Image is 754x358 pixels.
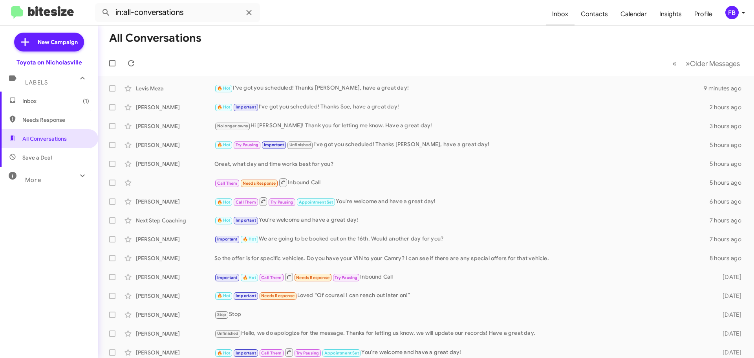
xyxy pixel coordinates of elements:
[136,103,214,111] div: [PERSON_NAME]
[236,142,258,147] span: Try Pausing
[214,291,710,300] div: Loved “Of course! I can reach out later on!”
[243,181,276,186] span: Needs Response
[83,97,89,105] span: (1)
[690,59,740,68] span: Older Messages
[710,141,748,149] div: 5 hours ago
[136,160,214,168] div: [PERSON_NAME]
[214,178,710,187] div: Inbound Call
[546,3,575,26] a: Inbox
[271,200,293,205] span: Try Pausing
[214,103,710,112] div: I've got you scheduled! Thanks Soe, have a great day!
[217,86,231,91] span: 🔥 Hot
[214,84,704,93] div: I've got you scheduled! Thanks [PERSON_NAME], have a great day!
[575,3,614,26] a: Contacts
[38,38,78,46] span: New Campaign
[236,218,256,223] span: Important
[136,330,214,338] div: [PERSON_NAME]
[296,275,329,280] span: Needs Response
[653,3,688,26] span: Insights
[710,122,748,130] div: 3 hours ago
[710,103,748,111] div: 2 hours ago
[214,254,710,262] div: So the offer is for specific vehicles. Do you have your VIN to your Camry? I can see if there are...
[704,84,748,92] div: 9 minutes ago
[299,200,333,205] span: Appointment Set
[725,6,739,19] div: FB
[261,293,295,298] span: Needs Response
[136,254,214,262] div: [PERSON_NAME]
[22,116,89,124] span: Needs Response
[217,237,238,242] span: Important
[710,254,748,262] div: 8 hours ago
[214,121,710,130] div: Hi [PERSON_NAME]! Thank you for letting me know. Have a great day!
[217,331,239,336] span: Unfinished
[217,181,238,186] span: Call Them
[217,123,248,129] span: No longer owns
[136,349,214,356] div: [PERSON_NAME]
[710,179,748,187] div: 5 hours ago
[672,59,677,68] span: «
[719,6,745,19] button: FB
[668,55,681,72] button: Previous
[710,311,748,319] div: [DATE]
[214,272,710,282] div: Inbound Call
[289,142,311,147] span: Unfinished
[25,79,48,86] span: Labels
[136,235,214,243] div: [PERSON_NAME]
[214,310,710,319] div: Stop
[214,140,710,149] div: I've got you scheduled! Thanks [PERSON_NAME], have a great day!
[217,200,231,205] span: 🔥 Hot
[243,237,256,242] span: 🔥 Hot
[681,55,745,72] button: Next
[25,176,41,184] span: More
[214,160,710,168] div: Great, what day and time works best for you?
[236,200,256,205] span: Call Them
[264,142,284,147] span: Important
[95,3,260,22] input: Search
[22,135,67,143] span: All Conversations
[136,273,214,281] div: [PERSON_NAME]
[22,154,52,162] span: Save a Deal
[710,273,748,281] div: [DATE]
[136,292,214,300] div: [PERSON_NAME]
[217,142,231,147] span: 🔥 Hot
[236,293,256,298] span: Important
[710,160,748,168] div: 5 hours ago
[686,59,690,68] span: »
[688,3,719,26] a: Profile
[16,59,82,66] div: Toyota on Nicholasville
[217,218,231,223] span: 🔥 Hot
[217,293,231,298] span: 🔥 Hot
[614,3,653,26] a: Calendar
[136,122,214,130] div: [PERSON_NAME]
[109,32,201,44] h1: All Conversations
[261,351,282,356] span: Call Them
[214,235,710,244] div: We are going to be booked out on the 16th. Would another day for you?
[14,33,84,51] a: New Campaign
[217,275,238,280] span: Important
[136,198,214,206] div: [PERSON_NAME]
[236,105,256,110] span: Important
[217,105,231,110] span: 🔥 Hot
[243,275,256,280] span: 🔥 Hot
[136,141,214,149] div: [PERSON_NAME]
[710,235,748,243] div: 7 hours ago
[236,351,256,356] span: Important
[214,196,710,206] div: You're welcome and have a great day!
[261,275,282,280] span: Call Them
[710,330,748,338] div: [DATE]
[136,311,214,319] div: [PERSON_NAME]
[710,217,748,224] div: 7 hours ago
[668,55,745,72] nav: Page navigation example
[214,216,710,225] div: You're welcome and have a great day!
[296,351,319,356] span: Try Pausing
[22,97,89,105] span: Inbox
[217,312,227,317] span: Stop
[324,351,359,356] span: Appointment Set
[214,329,710,338] div: Hello, we do apologize for the message. Thanks for letting us know, we will update our records! H...
[335,275,357,280] span: Try Pausing
[217,351,231,356] span: 🔥 Hot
